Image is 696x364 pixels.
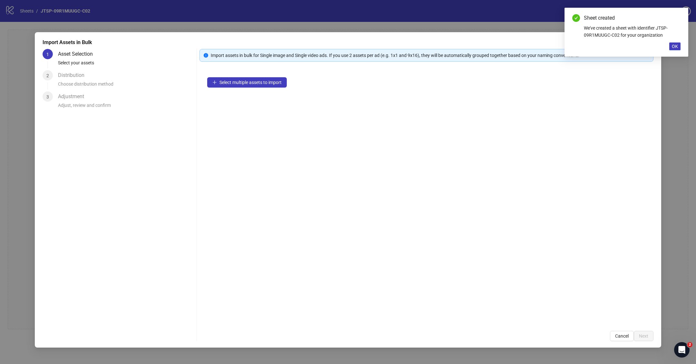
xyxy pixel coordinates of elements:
[674,342,690,358] iframe: Intercom live chat
[46,73,49,78] span: 2
[46,52,49,57] span: 1
[669,42,681,50] button: OK
[58,91,89,102] div: Adjustment
[672,44,678,49] span: OK
[687,342,692,347] span: 2
[58,80,194,91] div: Choose distribution method
[615,333,629,339] span: Cancel
[204,53,208,58] span: info-circle
[572,14,580,22] span: check-circle
[673,14,681,21] a: Close
[584,14,681,22] div: Sheet created
[634,331,653,341] button: Next
[584,24,681,39] div: We've created a sheet with identifier JTSP-09R1MUUGC-C02 for your organization
[46,94,49,99] span: 3
[219,80,282,85] span: Select multiple assets to import
[58,70,90,80] div: Distribution
[212,80,217,85] span: plus
[58,102,194,113] div: Adjust, review and confirm
[211,52,649,59] div: Import assets in bulk for Single image and Single video ads. If you use 2 assets per ad (e.g. 1x1...
[58,59,194,70] div: Select your assets
[207,77,287,88] button: Select multiple assets to import
[610,331,634,341] button: Cancel
[58,49,98,59] div: Asset Selection
[43,39,653,46] div: Import Assets in Bulk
